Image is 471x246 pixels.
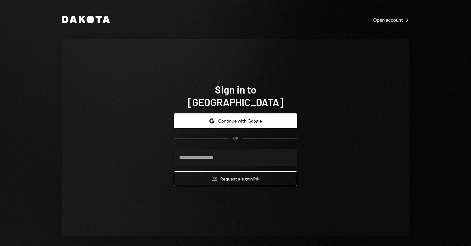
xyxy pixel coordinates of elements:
a: Open account [373,16,409,23]
h1: Sign in to [GEOGRAPHIC_DATA] [174,83,297,108]
button: Continue with Google [174,113,297,128]
div: OR [233,136,238,141]
button: Request a signinlink [174,171,297,186]
div: Open account [373,17,409,23]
